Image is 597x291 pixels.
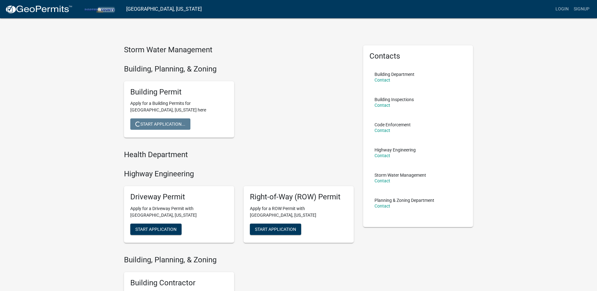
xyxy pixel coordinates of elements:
[130,88,228,97] h5: Building Permit
[130,192,228,202] h5: Driveway Permit
[124,65,354,74] h4: Building, Planning, & Zoning
[571,3,592,15] a: Signup
[375,128,390,133] a: Contact
[135,122,185,127] span: Start Application...
[135,226,177,231] span: Start Application
[124,150,354,159] h4: Health Department
[375,148,416,152] p: Highway Engineering
[126,4,202,14] a: [GEOGRAPHIC_DATA], [US_STATE]
[130,118,190,130] button: Start Application...
[130,224,182,235] button: Start Application
[375,203,390,208] a: Contact
[250,192,347,202] h5: Right-of-Way (ROW) Permit
[375,173,426,177] p: Storm Water Management
[375,97,414,102] p: Building Inspections
[124,255,354,265] h4: Building, Planning, & Zoning
[124,169,354,179] h4: Highway Engineering
[250,205,347,219] p: Apply for a ROW Permit with [GEOGRAPHIC_DATA], [US_STATE]
[375,103,390,108] a: Contact
[375,198,434,203] p: Planning & Zoning Department
[130,100,228,113] p: Apply for a Building Permits for [GEOGRAPHIC_DATA], [US_STATE] here
[77,5,121,13] img: Porter County, Indiana
[375,153,390,158] a: Contact
[124,45,354,54] h4: Storm Water Management
[250,224,301,235] button: Start Application
[375,77,390,83] a: Contact
[375,178,390,183] a: Contact
[553,3,571,15] a: Login
[130,205,228,219] p: Apply for a Driveway Permit with [GEOGRAPHIC_DATA], [US_STATE]
[369,52,467,61] h5: Contacts
[130,278,228,288] h5: Building Contractor
[375,123,411,127] p: Code Enforcement
[255,226,296,231] span: Start Application
[375,72,414,77] p: Building Department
